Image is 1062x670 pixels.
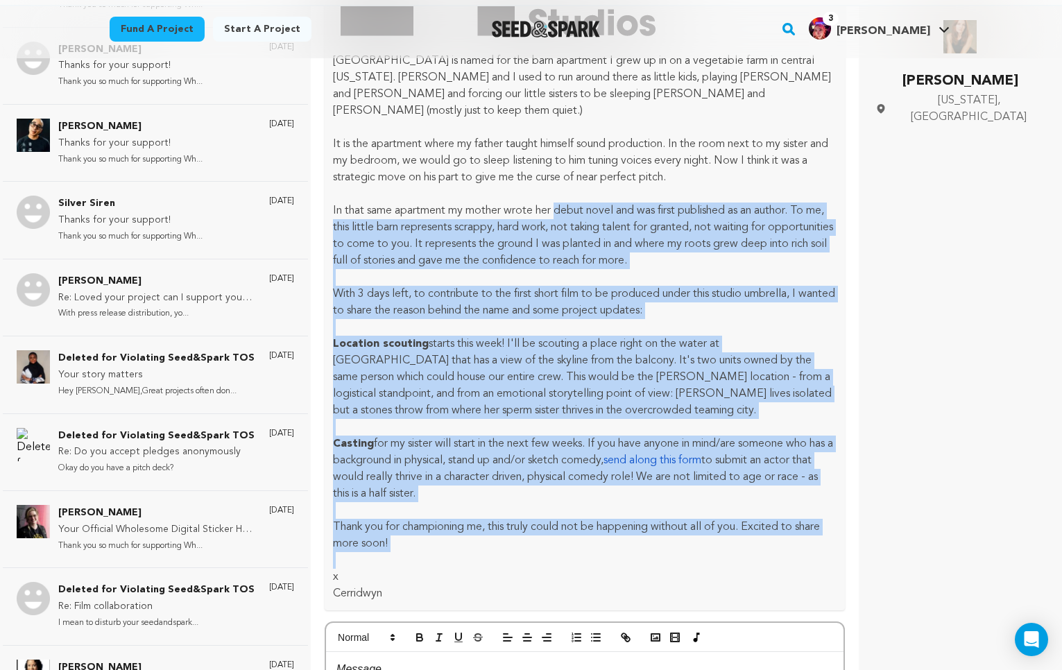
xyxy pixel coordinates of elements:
strong: Location scouting [333,338,429,350]
p: x [333,569,837,585]
p: I mean to disturb your seedandspark... [58,615,255,631]
p: Silver Siren [58,196,203,212]
p: Thank you so much for supporting Wh... [58,152,203,168]
p: for my sister will start in the next few weeks. If you have anyone in mind/are someone who has a ... [333,436,837,502]
p: [GEOGRAPHIC_DATA] is named for the barn apartment I grew up in on a vegetable farm in central [US... [333,53,837,119]
p: Deleted for Violating Seed&Spark TOS [58,350,255,367]
img: Seed&Spark Logo Dark Mode [492,21,601,37]
span: Selina K.'s Profile [806,15,952,44]
div: Open Intercom Messenger [1015,623,1048,656]
p: Thanks for your support! [58,135,203,152]
p: [PERSON_NAME] [58,505,255,522]
span: [PERSON_NAME] [837,26,930,37]
p: In that same apartment my mother wrote her debut novel and was first published as an author. To m... [333,203,837,269]
p: [DATE] [269,119,294,130]
img: Hawk Zindell Photo [17,505,50,538]
p: Thanks for your support! [58,58,203,74]
p: It is the apartment where my father taught himself sound production. In the room next to my siste... [333,136,837,186]
a: Start a project [213,17,311,42]
p: [PERSON_NAME] [875,70,1045,92]
p: Re: Do you accept pledges anonymously [58,444,255,461]
p: [DATE] [269,428,294,439]
p: [PERSON_NAME] [58,273,255,290]
img: Deleted for Violating Seed&Spark TOS Photo [17,350,50,384]
img: Ramzi Abed Photo [17,119,50,152]
p: Thank you for championing me, this truly could not be happening without all of you. Excited to sh... [333,519,837,552]
p: Your story matters [58,367,255,384]
p: Your Official Wholesome Digital Sticker Has Arrived ? [58,522,255,538]
p: Cerridwyn [333,585,837,602]
p: Deleted for Violating Seed&Spark TOS [58,582,255,599]
p: starts this week! I'll be scouting a place right on the water at [GEOGRAPHIC_DATA] that has a vie... [333,336,837,419]
a: Fund a project [110,17,205,42]
a: Seed&Spark Homepage [492,21,601,37]
img: Deleted for Violating Seed&Spark TOS Photo [17,428,50,461]
p: Thanks for your support! [58,212,203,229]
img: John Samuel Photo [17,273,50,307]
p: Thank you so much for supporting Wh... [58,229,203,245]
p: Hey [PERSON_NAME],Great projects often don... [58,384,255,400]
p: [DATE] [269,582,294,593]
a: send along this form [603,455,701,466]
p: Re: Film collaboration [58,599,255,615]
a: Selina K.'s Profile [806,15,952,40]
strong: Casting [333,438,374,449]
p: With 3 days left, to contribute to the first short film to be produced under this studio umbrella... [333,286,837,319]
span: 3 [823,12,839,26]
img: Deleted for Violating Seed&Spark TOS Photo [17,582,50,615]
p: Deleted for Violating Seed&Spark TOS [58,428,255,445]
p: Okay do you have a pitch deck? [58,461,255,476]
p: [PERSON_NAME] [58,119,203,135]
img: Silver Siren Photo [17,196,50,229]
span: [US_STATE], [GEOGRAPHIC_DATA] [892,92,1045,126]
p: Re: Loved your project can I support your journey? [58,290,255,307]
p: [DATE] [269,350,294,361]
p: Thank you so much for supporting Wh... [58,74,203,90]
div: Selina K.'s Profile [809,17,930,40]
p: [DATE] [269,273,294,284]
p: [DATE] [269,505,294,516]
p: Thank you so much for supporting Wh... [58,538,255,554]
p: [DATE] [269,196,294,207]
img: 6a979fc4cbea2501.jpg [809,17,831,40]
p: With press release distribution, yo... [58,306,255,322]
